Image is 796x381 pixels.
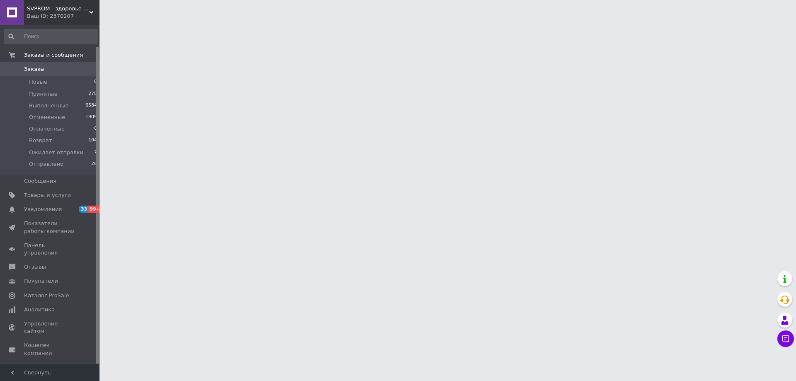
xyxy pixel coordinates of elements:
[24,263,46,271] span: Отзывы
[94,149,97,156] span: 7
[24,292,69,299] span: Каталог ProSale
[29,90,58,98] span: Принятые
[85,102,97,109] span: 6584
[24,66,44,73] span: Заказы
[94,125,97,133] span: 0
[777,330,794,347] button: Чат с покупателем
[24,206,62,213] span: Уведомления
[24,242,77,257] span: Панель управления
[29,125,65,133] span: Оплаченные
[24,192,71,199] span: Товары и услуги
[29,78,47,86] span: Новые
[27,5,89,12] span: SVPROM - здоровье и дом
[24,306,55,313] span: Аналитика
[88,90,97,98] span: 278
[94,78,97,86] span: 0
[24,220,77,235] span: Показатели работы компании
[79,206,88,213] span: 33
[27,12,99,20] div: Ваш ID: 2370207
[24,277,58,285] span: Покупатели
[29,102,69,109] span: Выполненные
[85,114,97,121] span: 1909
[24,364,45,371] span: Маркет
[24,51,83,59] span: Заказы и сообщения
[24,342,77,357] span: Кошелек компании
[88,137,97,144] span: 104
[29,149,83,156] span: Ожидает отправки
[24,177,56,185] span: Сообщения
[88,206,102,213] span: 99+
[4,29,98,44] input: Поиск
[29,114,65,121] span: Отмененные
[29,160,63,168] span: Отправлено
[29,137,52,144] span: Возврат
[91,160,97,168] span: 26
[24,320,77,335] span: Управление сайтом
